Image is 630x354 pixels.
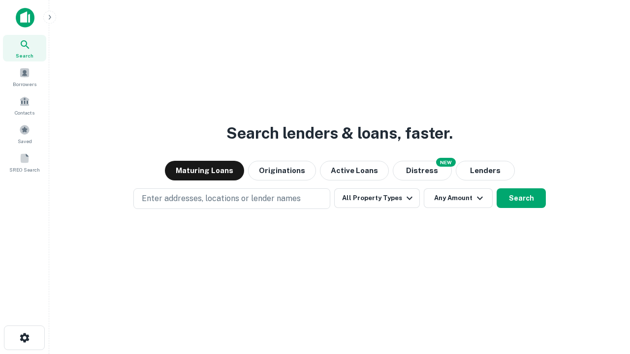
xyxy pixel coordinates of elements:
[436,158,456,167] div: NEW
[3,35,46,61] a: Search
[393,161,452,180] button: Search distressed loans with lien and other non-mortgage details.
[456,161,515,180] button: Lenders
[424,188,493,208] button: Any Amount
[3,63,46,90] a: Borrowers
[248,161,316,180] button: Originations
[3,149,46,176] a: SREO Search
[226,121,453,145] h3: Search lenders & loans, faster.
[334,188,420,208] button: All Property Types
[13,80,36,88] span: Borrowers
[133,188,330,209] button: Enter addresses, locations or lender names
[320,161,389,180] button: Active Loans
[15,109,34,117] span: Contacts
[16,52,33,59] span: Search
[3,92,46,118] a: Contacts
[16,8,34,28] img: capitalize-icon.png
[581,275,630,323] iframe: Chat Widget
[165,161,244,180] button: Maturing Loans
[142,193,301,205] p: Enter addresses, locations or lender names
[3,120,46,147] a: Saved
[9,166,40,174] span: SREO Search
[497,188,546,208] button: Search
[18,137,32,145] span: Saved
